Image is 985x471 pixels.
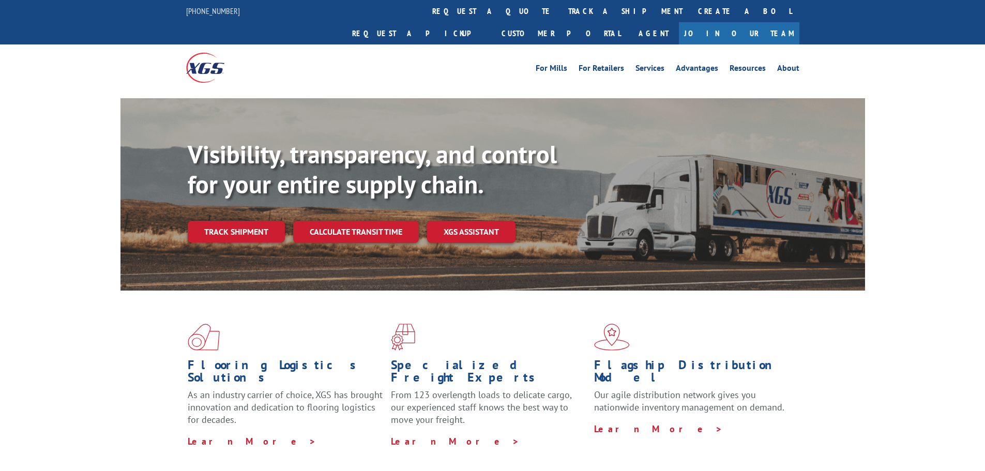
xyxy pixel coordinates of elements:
a: Advantages [676,64,718,75]
img: xgs-icon-total-supply-chain-intelligence-red [188,324,220,351]
a: For Retailers [579,64,624,75]
a: Customer Portal [494,22,628,44]
a: XGS ASSISTANT [427,221,516,243]
a: [PHONE_NUMBER] [186,6,240,16]
b: Visibility, transparency, and control for your entire supply chain. [188,138,557,200]
a: Services [635,64,664,75]
a: Resources [730,64,766,75]
h1: Flooring Logistics Solutions [188,359,383,389]
h1: Flagship Distribution Model [594,359,790,389]
img: xgs-icon-focused-on-flooring-red [391,324,415,351]
a: Learn More > [188,435,316,447]
a: Learn More > [391,435,520,447]
a: About [777,64,799,75]
span: Our agile distribution network gives you nationwide inventory management on demand. [594,389,784,413]
a: Agent [628,22,679,44]
a: Calculate transit time [293,221,419,243]
a: Learn More > [594,423,723,435]
img: xgs-icon-flagship-distribution-model-red [594,324,630,351]
a: Track shipment [188,221,285,242]
a: Join Our Team [679,22,799,44]
span: As an industry carrier of choice, XGS has brought innovation and dedication to flooring logistics... [188,389,383,426]
a: For Mills [536,64,567,75]
h1: Specialized Freight Experts [391,359,586,389]
a: Request a pickup [344,22,494,44]
p: From 123 overlength loads to delicate cargo, our experienced staff knows the best way to move you... [391,389,586,435]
